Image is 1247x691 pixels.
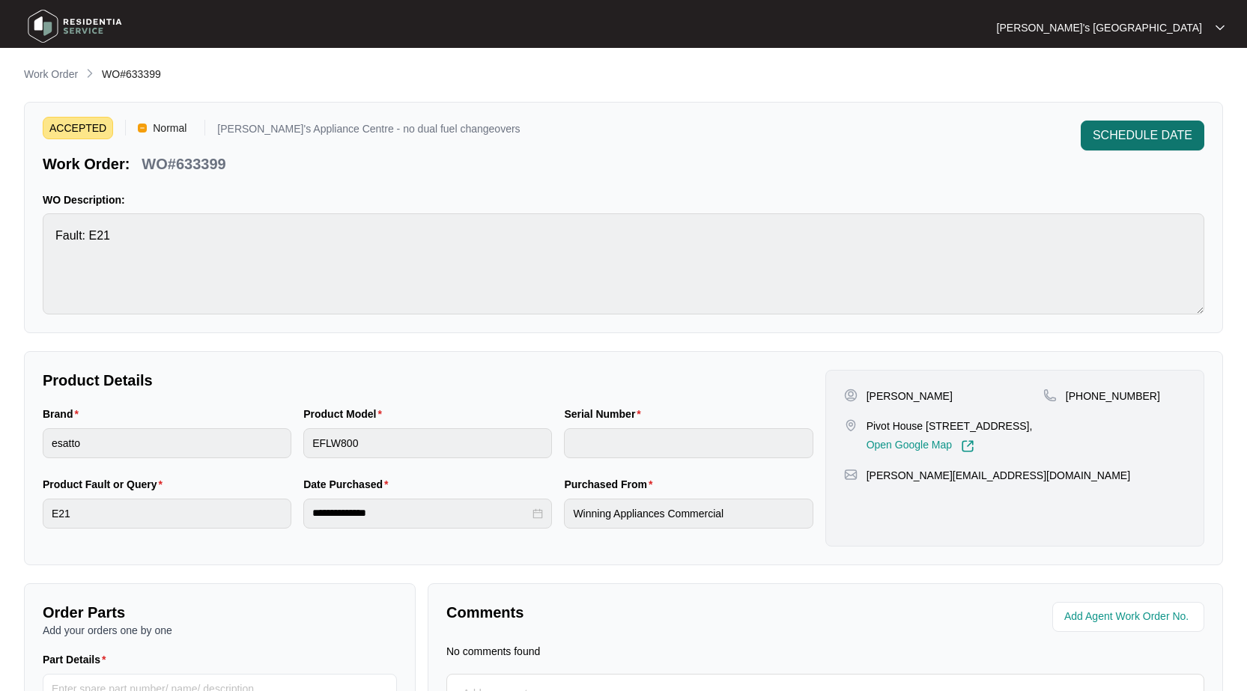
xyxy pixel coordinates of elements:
label: Product Fault or Query [43,477,169,492]
input: Add Agent Work Order No. [1064,608,1195,626]
input: Date Purchased [312,505,530,521]
input: Product Model [303,428,552,458]
label: Product Model [303,407,388,421]
p: Comments [446,602,815,623]
label: Part Details [43,652,112,667]
p: Add your orders one by one [43,623,397,638]
input: Brand [43,428,291,458]
input: Product Fault or Query [43,499,291,529]
label: Date Purchased [303,477,394,492]
span: SCHEDULE DATE [1093,127,1192,144]
span: ACCEPTED [43,117,113,139]
textarea: Fault: E21 [43,213,1204,314]
img: map-pin [844,468,858,481]
p: [PERSON_NAME]'s [GEOGRAPHIC_DATA] [997,20,1202,35]
p: Product Details [43,370,813,391]
img: user-pin [844,389,858,402]
input: Purchased From [564,499,813,529]
a: Work Order [21,67,81,83]
p: No comments found [446,644,540,659]
p: Work Order [24,67,78,82]
p: [PERSON_NAME] [867,389,953,404]
input: Serial Number [564,428,813,458]
img: residentia service logo [22,4,127,49]
label: Serial Number [564,407,646,421]
p: [PERSON_NAME][EMAIL_ADDRESS][DOMAIN_NAME] [867,468,1130,483]
p: [PHONE_NUMBER] [1066,389,1160,404]
img: dropdown arrow [1216,24,1225,31]
p: WO#633399 [142,153,225,174]
label: Purchased From [564,477,658,492]
a: Open Google Map [867,439,974,453]
span: WO#633399 [102,68,161,80]
label: Brand [43,407,85,421]
button: SCHEDULE DATE [1081,121,1204,150]
p: Work Order: [43,153,130,174]
p: Order Parts [43,602,397,623]
p: WO Description: [43,192,1204,207]
img: Vercel Logo [138,124,147,133]
span: Normal [147,117,192,139]
p: Pivot House [STREET_ADDRESS], [867,418,1033,433]
img: Link-External [961,439,974,453]
img: map-pin [1043,389,1057,402]
img: map-pin [844,418,858,432]
img: chevron-right [84,67,96,79]
p: [PERSON_NAME]'s Appliance Centre - no dual fuel changeovers [217,124,520,139]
